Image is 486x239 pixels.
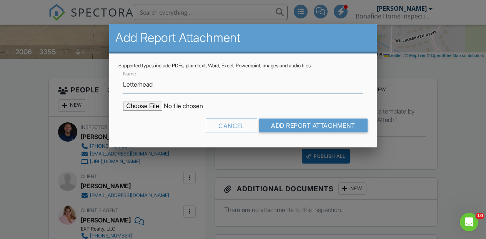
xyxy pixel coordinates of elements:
span: 10 [476,213,484,219]
label: Name [123,70,136,77]
div: Supported types include PDFs, plain text, Word, Excel, Powerpoint, images and audio files. [118,63,367,69]
iframe: Intercom live chat [460,213,478,231]
div: Cancel [206,119,257,132]
input: Add Report Attachment [259,119,368,132]
h2: Add Report Attachment [115,30,370,45]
